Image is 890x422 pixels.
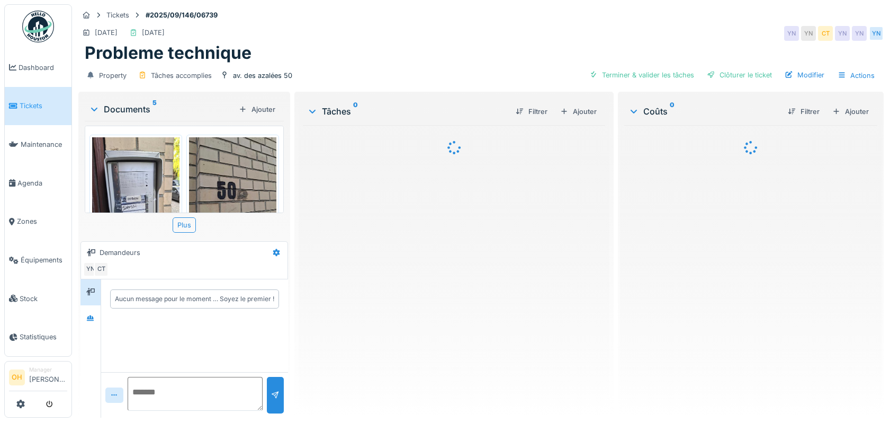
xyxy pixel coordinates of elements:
span: Stock [20,294,67,304]
div: av. des azalées 50 [233,71,292,81]
a: Dashboard [5,48,71,87]
div: YN [852,26,867,41]
a: Maintenance [5,125,71,164]
div: Clôturer le ticket [703,68,776,82]
div: YN [784,26,799,41]
img: fd1iywdtapn4ft3k73gjiu8uutao [92,137,179,254]
div: YN [869,26,884,41]
div: Tâches [307,105,508,118]
div: Modifier [780,68,829,82]
sup: 0 [353,105,358,118]
div: Ajouter [235,102,280,117]
div: Terminer & valider les tâches [585,68,698,82]
div: Filtrer [511,104,552,119]
div: Manager [29,366,67,374]
img: Badge_color-CXgf-gQk.svg [22,11,54,42]
a: OH Manager[PERSON_NAME] [9,366,67,391]
div: Ajouter [556,104,601,119]
span: Maintenance [21,139,67,150]
div: Tâches accomplies [151,71,212,81]
strong: #2025/09/146/06739 [141,10,222,20]
div: Coûts [628,105,779,118]
div: Ajouter [828,104,873,119]
div: [DATE] [142,28,165,38]
div: YN [835,26,850,41]
span: Zones [17,216,67,226]
li: [PERSON_NAME] [29,366,67,389]
a: Équipements [5,241,71,279]
a: Statistiques [5,318,71,357]
div: CT [818,26,833,41]
div: Plus [173,217,196,233]
span: Équipements [21,255,67,265]
sup: 0 [670,105,675,118]
div: Filtrer [784,104,824,119]
div: Actions [833,68,879,83]
div: Tickets [106,10,129,20]
a: Tickets [5,87,71,126]
a: Agenda [5,164,71,203]
a: Stock [5,279,71,318]
sup: 5 [152,103,157,116]
div: YN [801,26,816,41]
div: Demandeurs [100,248,140,258]
img: ur4ft54cxharn2y61tjv7ml6y1nj [189,137,276,254]
div: Aucun message pour le moment … Soyez le premier ! [115,294,274,304]
div: Property [99,71,127,81]
span: Statistiques [20,332,67,342]
span: Dashboard [19,63,67,73]
div: CT [94,262,109,277]
span: Tickets [20,101,67,111]
h1: Probleme technique [85,43,251,63]
div: Documents [89,103,235,116]
a: Zones [5,203,71,241]
span: Agenda [17,178,67,188]
li: OH [9,370,25,385]
div: [DATE] [95,28,118,38]
div: YN [83,262,98,277]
